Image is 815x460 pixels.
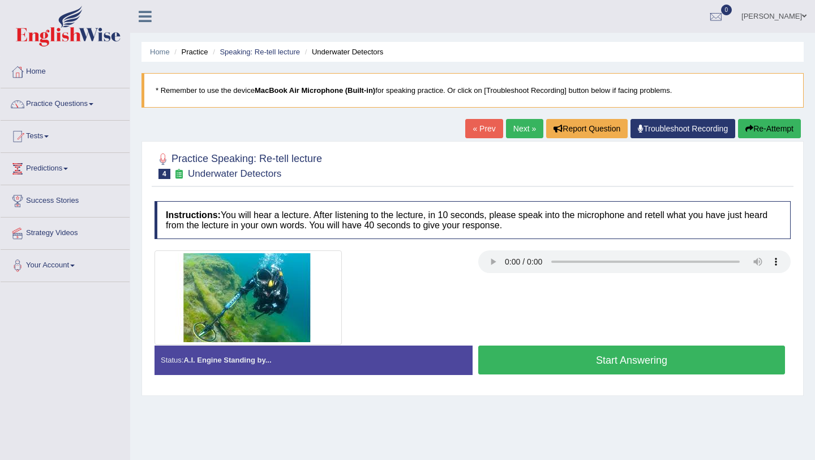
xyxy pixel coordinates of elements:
b: MacBook Air Microphone (Built-in) [255,86,375,95]
b: Instructions: [166,210,221,220]
li: Practice [171,46,208,57]
div: Status: [155,346,473,374]
a: Success Stories [1,185,130,214]
button: Re-Attempt [738,119,801,138]
a: Home [150,48,170,56]
strong: A.I. Engine Standing by... [183,356,271,364]
a: Speaking: Re-tell lecture [220,48,300,56]
h2: Practice Speaking: Re-tell lecture [155,151,322,179]
button: Start Answering [478,346,785,374]
a: Home [1,56,130,84]
a: Troubleshoot Recording [630,119,735,138]
blockquote: * Remember to use the device for speaking practice. Or click on [Troubleshoot Recording] button b... [141,73,804,108]
small: Underwater Detectors [188,168,281,179]
a: Practice Questions [1,88,130,117]
a: Strategy Videos [1,218,130,246]
span: 4 [158,169,170,179]
a: Next » [506,119,543,138]
a: « Prev [465,119,503,138]
button: Report Question [546,119,628,138]
small: Exam occurring question [173,169,185,180]
h4: You will hear a lecture. After listening to the lecture, in 10 seconds, please speak into the mic... [155,201,791,239]
a: Predictions [1,153,130,181]
li: Underwater Detectors [302,46,384,57]
a: Your Account [1,250,130,278]
a: Tests [1,121,130,149]
span: 0 [721,5,732,15]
